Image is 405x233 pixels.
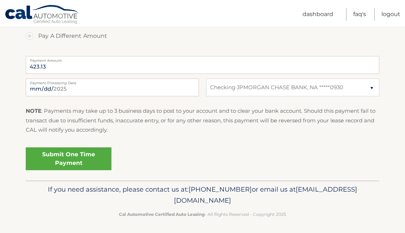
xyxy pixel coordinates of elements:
strong: Cal Automotive Certified Auto Leasing [119,212,205,217]
strong: NOTE [26,107,41,114]
p: - All Rights Reserved - Copyright 2025 [30,211,375,218]
input: Payment Amount [26,56,379,74]
p: : Payments may take up to 3 business days to post to your account and to clear your bank account.... [26,106,379,135]
a: Logout [381,8,400,21]
label: Payment Processing Date [26,78,199,84]
span: [PHONE_NUMBER] [189,185,252,193]
input: Payment Date [26,78,199,96]
a: FAQ's [353,8,366,21]
p: If you need assistance, please contact us at: or email us at [30,184,375,207]
a: Submit One Time Payment [26,147,111,170]
label: Pay A Different Amount [26,29,379,43]
label: Payment Amount [26,56,379,62]
a: Dashboard [302,8,333,21]
a: Cal Automotive [5,5,80,25]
